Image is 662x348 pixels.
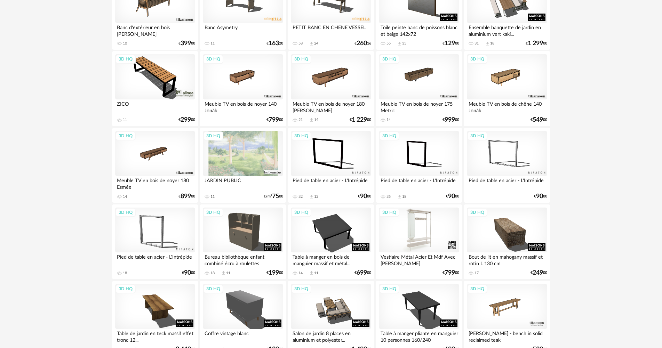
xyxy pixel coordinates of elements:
div: 3D HQ [115,55,136,64]
span: 199 [269,270,279,275]
div: € 00 [266,118,283,122]
div: 3D HQ [203,55,223,64]
div: 3D HQ [291,284,311,293]
div: 14 [123,194,127,199]
div: 17 [474,271,479,276]
div: 32 [298,194,303,199]
span: Download icon [485,41,490,46]
span: 129 [445,41,455,46]
a: 3D HQ Pied de table en acier - L'Intrépide 35 Download icon 18 €9000 [376,128,462,203]
div: Table à manger en bois de manguier massif et métal... [291,252,371,266]
div: Ensemble banquette de jardin en aluminium vert kaki... [467,23,547,37]
div: 3D HQ [467,131,487,140]
div: 3D HQ [115,208,136,217]
span: Download icon [309,41,314,46]
div: Bureau bibliothèque enfant combiné écru à roulettes [203,252,283,266]
div: Toile peinte banc de poissons blanc et beige 142x72 [379,23,459,37]
div: 11 [314,271,318,276]
span: Download icon [221,270,226,276]
span: 90 [536,194,543,199]
div: € 00 [178,118,195,122]
span: 1 299 [528,41,543,46]
div: Table de jardin en teck massif effet tronc 12... [115,329,195,343]
div: € 00 [442,41,459,46]
div: 18 [210,271,215,276]
a: 3D HQ Pied de table en acier - L'Intrépide 32 Download icon 12 €9000 [288,128,374,203]
div: 3D HQ [203,208,223,217]
div: € 00 [354,270,371,275]
a: 3D HQ Bout de lit en mahogany massif et rotin L 130 cm 17 €24900 [464,204,550,280]
div: Meuble TV en bois de noyer 140 Jonàk [203,99,283,113]
div: 11 [210,194,215,199]
div: 14 [298,271,303,276]
div: 35 [386,194,391,199]
div: 3D HQ [203,131,223,140]
span: 799 [445,270,455,275]
div: 18 [402,194,406,199]
span: Download icon [397,194,402,199]
div: Table à manger pliante en manguier 10 personnes 160/240 [379,329,459,343]
span: 799 [269,118,279,122]
span: 163 [269,41,279,46]
a: 3D HQ Table à manger en bois de manguier massif et métal... 14 Download icon 11 €69900 [288,204,374,280]
div: Banc Asymetry [203,23,283,37]
div: € 00 [178,41,195,46]
div: Meuble TV en bois de noyer 180 [PERSON_NAME] [291,99,371,113]
div: 11 [210,41,215,46]
div: € 20 [266,41,283,46]
div: 11 [226,271,230,276]
div: 18 [123,271,127,276]
div: Vestiaire Métal Acier Et Mdf Avec [PERSON_NAME] [379,252,459,266]
a: 3D HQ Pied de table en acier - L'Intrépide 18 €9000 [112,204,198,280]
div: 58 [298,41,303,46]
div: Pied de table en acier - L'Intrépide [291,176,371,190]
div: [PERSON_NAME] - bench in solid reclaimed teak [467,329,547,343]
span: 90 [360,194,367,199]
div: 3D HQ [379,284,399,293]
span: 399 [181,41,191,46]
a: 3D HQ Meuble TV en bois de noyer 140 Jonàk €79900 [200,51,286,126]
span: 260 [357,41,367,46]
span: 249 [533,270,543,275]
div: 3D HQ [203,284,223,293]
div: Meuble TV en bois de noyer 180 Esmée [115,176,195,190]
div: 14 [386,118,391,122]
a: 3D HQ JARDIN PUBLIC 11 €/m²7500 [200,128,286,203]
div: € 00 [358,194,371,199]
div: 35 [402,41,406,46]
div: € 00 [531,270,547,275]
div: € 00 [534,194,547,199]
div: Coffre vintage blanc [203,329,283,343]
div: 3D HQ [115,131,136,140]
div: € 00 [531,118,547,122]
div: 3D HQ [379,131,399,140]
div: € 00 [266,270,283,275]
div: 3D HQ [467,284,487,293]
div: Pied de table en acier - L'Intrépide [115,252,195,266]
a: 3D HQ Pied de table en acier - L'Intrépide €9000 [464,128,550,203]
div: 21 [298,118,303,122]
div: 11 [123,118,127,122]
div: 3D HQ [291,55,311,64]
div: PETIT BANC EN CHENE VESSEL [291,23,371,37]
div: 14 [314,118,318,122]
div: Banc d'extérieur en bois [PERSON_NAME] [115,23,195,37]
div: 3D HQ [291,208,311,217]
div: €/m² 00 [264,194,283,199]
div: 10 [123,41,127,46]
span: Download icon [397,41,402,46]
span: 699 [357,270,367,275]
div: € 00 [350,118,371,122]
span: Download icon [309,118,314,123]
div: € 00 [442,270,459,275]
a: 3D HQ Bureau bibliothèque enfant combiné écru à roulettes 18 Download icon 11 €19900 [200,204,286,280]
div: 3D HQ [379,208,399,217]
div: 24 [314,41,318,46]
span: Download icon [309,194,314,199]
span: 1 229 [352,118,367,122]
div: 3D HQ [379,55,399,64]
div: € 00 [182,270,195,275]
span: 549 [533,118,543,122]
div: Salon de jardin 8 places en aluminium et polyester... [291,329,371,343]
div: 3D HQ [291,131,311,140]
